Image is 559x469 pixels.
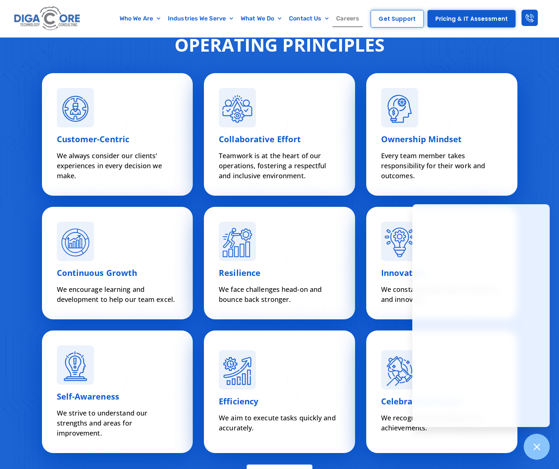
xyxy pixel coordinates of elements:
[116,10,164,27] a: Who We Are
[57,408,178,438] p: We strive to understand our strengths and areas for improvement.
[57,133,130,144] span: Customer-Centric
[381,151,503,181] p: Every team member takes responsibility for their work and outcomes.
[175,32,385,58] h2: Operating Principles
[219,151,340,181] p: Teamwork is at the heart of our operations, fostering a respectful and inclusive environment.
[381,413,503,433] p: We recognize and celebrate our achievements.
[112,10,367,27] nav: Menu
[57,267,137,278] span: Continuous Growth
[371,10,423,27] a: Get Support
[219,395,259,407] span: Efficiency
[219,133,301,144] span: Collaborative Effort
[164,10,237,27] a: Industries We Serve
[435,16,508,22] span: Pricing & IT Assessment
[332,10,363,27] a: Careers
[381,133,462,144] span: Ownership Mindset
[285,10,332,27] a: Contact Us
[219,413,340,433] p: We aim to execute tasks quickly and accurately.
[57,284,178,304] p: We encourage learning and development to help our team excel.
[237,10,285,27] a: What We Do
[57,151,178,181] p: We always consider our clients' experiences in every decision we make.
[219,267,260,278] span: Resilience
[378,16,416,22] span: Get Support
[428,10,516,27] a: Pricing & IT Assessment
[381,395,462,407] span: Celebrating Success
[219,284,340,304] p: We face challenges head-on and bounce back stronger.
[57,391,119,402] span: Self-Awareness
[12,4,83,33] img: Digacore logo 1
[412,204,550,427] iframe: Chatgenie Messenger
[381,267,426,278] span: Innovation
[381,284,503,304] p: We constantly seek ways to improve and innovate.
